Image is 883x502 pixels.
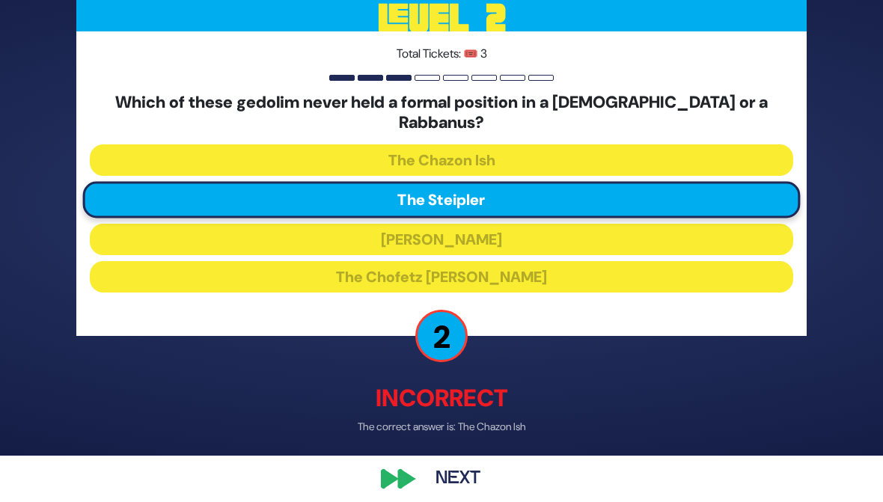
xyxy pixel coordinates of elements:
p: Incorrect [76,381,807,417]
button: Next [415,462,501,497]
button: The Chazon Ish [90,145,793,177]
button: [PERSON_NAME] [90,224,793,256]
h5: Which of these gedolim never held a formal position in a [DEMOGRAPHIC_DATA] or a Rabbanus? [90,94,793,133]
p: The correct answer is: The Chazon Ish [76,420,807,435]
button: The Steipler [83,182,801,218]
button: The Chofetz [PERSON_NAME] [90,262,793,293]
p: Total Tickets: 🎟️ 3 [90,46,793,64]
p: 2 [415,310,468,363]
